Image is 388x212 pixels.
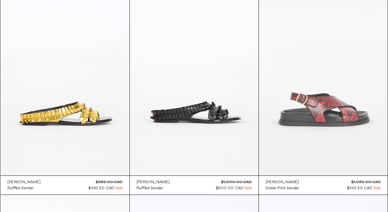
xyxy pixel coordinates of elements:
[115,185,123,191] span: Sale
[266,185,299,191] a: Snake Print Sandal
[244,185,252,191] span: Sale
[266,186,299,191] div: Snake Print Sandal
[7,179,41,185] a: [PERSON_NAME]
[89,186,114,191] span: $492.50 CAD
[216,186,243,191] span: $500.00 CAD
[136,180,170,185] div: [PERSON_NAME]
[7,185,41,191] a: Ruffled Sandal
[7,186,34,191] div: Ruffled Sandal
[351,180,381,185] s: $1,085.00 CAD
[96,180,123,185] s: $985.00 CAD
[266,179,299,185] a: [PERSON_NAME]
[136,186,163,191] div: Ruffled Sandal
[136,179,170,185] a: [PERSON_NAME]
[7,180,41,185] div: [PERSON_NAME]
[136,185,170,191] a: Ruffled Sandal
[221,180,252,185] s: $1,000.00 CAD
[266,180,299,185] div: [PERSON_NAME]
[374,185,381,191] span: Sale
[347,186,373,191] span: $542.50 CAD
